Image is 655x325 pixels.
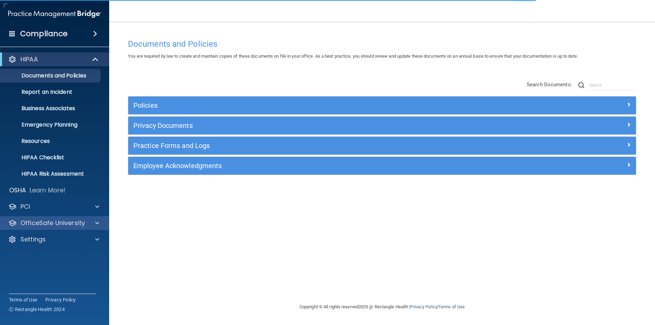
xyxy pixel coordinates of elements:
span: Search Documents: [527,82,572,88]
h5: Employee Acknowledgments [133,162,504,169]
p: Report an Incident [4,89,98,95]
a: Terms of Use [9,296,37,303]
a: Privacy Documents [133,120,631,131]
h4: Compliance [20,29,68,39]
a: PCI [8,203,99,211]
p: OfficeSafe University [20,219,85,227]
a: Policies [133,100,631,111]
a: Privacy Policy [410,304,437,309]
h5: Policies [133,102,504,109]
a: Settings [8,235,99,243]
a: HIPAA [8,55,99,63]
span: You are required by law to create and maintain copies of these documents on file in your office. ... [128,54,578,59]
h5: Privacy Documents [133,122,504,129]
p: Emergency Planning [4,121,98,128]
p: Settings [20,235,46,243]
a: Privacy Policy [45,296,76,303]
img: ic-search.3b580494.png [578,82,584,88]
div: Copyright © All rights reserved 2025 @ Rectangle Health | | [258,296,507,318]
a: Employee Acknowledgments [133,160,631,171]
a: Terms of Use [438,304,465,309]
input: Search [589,80,636,90]
h5: Practice Forms and Logs [133,142,504,149]
p: Documents and Policies [4,72,98,79]
img: PMB logo [8,7,101,21]
p: Learn More! [30,186,66,194]
p: OSHA [9,186,26,194]
p: PCI [20,203,30,211]
h4: Documents and Policies [128,40,636,48]
p: HIPAA [20,55,38,63]
p: Resources [4,138,98,145]
p: HIPAA Checklist [4,154,98,161]
p: Business Associates [4,105,98,112]
a: Practice Forms and Logs [133,140,631,151]
a: OfficeSafe University [8,219,99,227]
span: Ⓒ Rectangle Health 2024 [9,306,65,313]
p: HIPAA Risk Assessment [4,171,98,177]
